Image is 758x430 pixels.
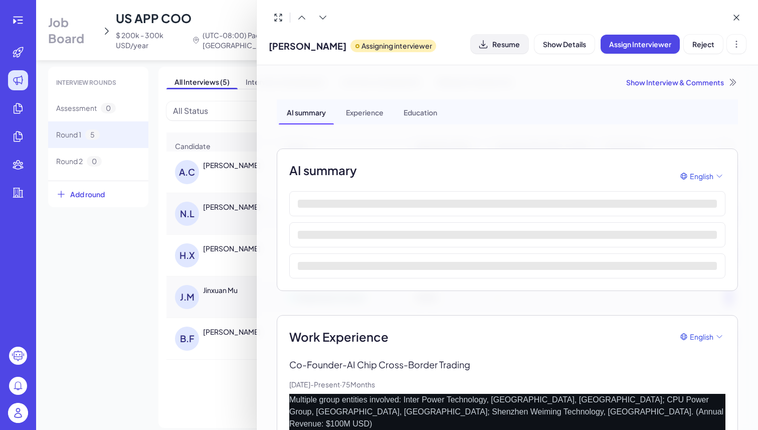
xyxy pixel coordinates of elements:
[471,35,528,54] button: Resume
[279,99,334,124] div: AI summary
[601,35,680,54] button: Assign Interviewer
[543,40,586,49] span: Show Details
[684,35,723,54] button: Reject
[289,161,357,179] h2: AI summary
[396,99,445,124] div: Education
[289,358,725,371] p: Co-Founder - AI Chip Cross-Border Trading
[289,379,725,390] p: [DATE] - Present · 75 Months
[690,171,713,182] span: English
[289,394,725,430] p: Multiple group entities involved: Inter Power Technology, [GEOGRAPHIC_DATA], [GEOGRAPHIC_DATA]; C...
[492,40,520,49] span: Resume
[361,41,432,51] p: Assigning interviewer
[289,328,389,346] span: Work Experience
[277,77,738,87] div: Show Interview & Comments
[338,99,392,124] div: Experience
[534,35,595,54] button: Show Details
[690,332,713,342] span: English
[609,40,671,49] span: Assign Interviewer
[692,40,714,49] span: Reject
[269,39,346,53] span: [PERSON_NAME]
